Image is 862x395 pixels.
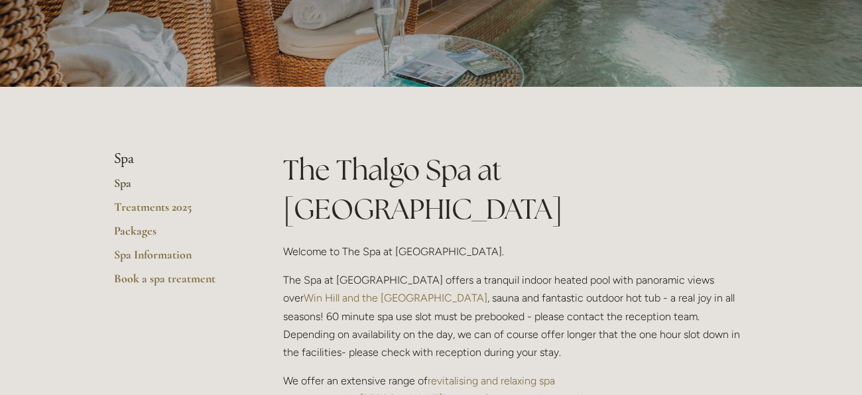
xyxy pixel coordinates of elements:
[283,150,748,229] h1: The Thalgo Spa at [GEOGRAPHIC_DATA]
[114,223,241,247] a: Packages
[283,271,748,361] p: The Spa at [GEOGRAPHIC_DATA] offers a tranquil indoor heated pool with panoramic views over , sau...
[304,292,487,304] a: Win Hill and the [GEOGRAPHIC_DATA]
[114,199,241,223] a: Treatments 2025
[114,176,241,199] a: Spa
[283,243,748,260] p: Welcome to The Spa at [GEOGRAPHIC_DATA].
[114,150,241,168] li: Spa
[114,271,241,295] a: Book a spa treatment
[114,247,241,271] a: Spa Information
